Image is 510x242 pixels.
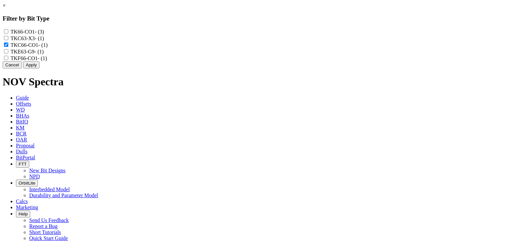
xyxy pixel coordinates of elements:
[29,223,57,229] a: Report a Bug
[16,113,29,119] span: BHAs
[19,211,28,216] span: Help
[11,55,47,61] label: TKF66-CO1
[29,229,61,235] a: Short Tutorials
[16,199,28,204] span: Calcs
[38,55,47,61] span: - (1)
[29,187,70,192] a: Interbedded Model
[16,119,28,124] span: BitIQ
[3,3,6,8] a: ×
[11,42,48,48] label: TKC66-CO1
[16,149,28,154] span: Dulls
[19,162,27,167] span: FTT
[35,49,44,54] span: - (1)
[16,155,35,160] span: BitPortal
[16,143,35,148] span: Proposal
[16,107,25,113] span: WD
[11,36,44,41] label: TKC63-X3
[29,193,98,198] a: Durability and Parameter Model
[11,29,44,35] label: TK66-CO1
[23,61,40,68] button: Apply
[38,42,47,48] span: - (1)
[16,95,29,101] span: Guide
[3,61,22,68] button: Cancel
[35,29,44,35] span: - (3)
[11,49,44,54] label: TKE63-G9
[29,174,40,179] a: NPD
[29,235,68,241] a: Quick Start Guide
[35,36,44,41] span: - (1)
[3,15,507,22] h3: Filter by Bit Type
[16,131,27,136] span: BCR
[29,217,69,223] a: Send Us Feedback
[29,168,65,173] a: New Bit Designs
[16,101,31,107] span: Offsets
[16,125,25,130] span: KM
[16,137,27,142] span: OAR
[16,204,38,210] span: Marketing
[19,181,35,186] span: OrbitLite
[3,76,507,88] h1: NOV Spectra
